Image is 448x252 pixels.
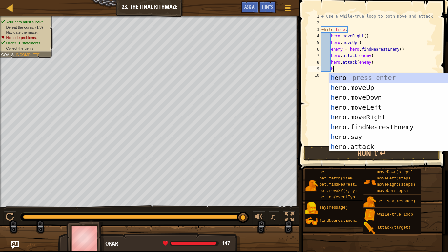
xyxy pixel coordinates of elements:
[6,20,45,24] span: Your hero must survive.
[252,211,265,224] button: Adjust volume
[3,211,16,224] button: Ctrl + P: Play
[308,59,321,66] div: 8
[1,19,49,25] li: Your hero must survive.
[14,52,16,57] span: :
[305,215,318,227] img: portrait.png
[308,52,321,59] div: 7
[6,30,38,34] span: Navigate the maze.
[11,241,19,249] button: Ask AI
[308,26,321,33] div: 3
[377,212,413,217] span: while-true loop
[105,240,235,248] div: Okar
[308,39,321,46] div: 5
[319,182,383,187] span: pet.findNearestByType(type)
[1,30,49,35] li: Navigate the maze.
[222,239,230,247] span: 147
[308,20,321,26] div: 2
[305,179,318,192] img: portrait.png
[6,25,43,29] span: Defeat the ogres. (1/3)
[1,46,49,51] li: Collect the gems.
[377,170,413,175] span: moveDown(steps)
[305,202,318,214] img: portrait.png
[308,33,321,39] div: 4
[319,170,327,175] span: pet
[6,35,37,40] span: No code problems.
[308,13,321,20] div: 1
[377,189,408,193] span: moveUp(steps)
[319,195,381,199] span: pet.on(eventType, handler)
[6,41,41,45] span: Under 10 statements.
[303,146,440,161] button: Run ⇧↵
[1,35,49,40] li: No code problems.
[262,4,273,10] span: Hints
[363,196,376,208] img: portrait.png
[377,176,413,181] span: moveLeft(steps)
[377,199,415,204] span: pet.say(message)
[283,211,296,224] button: Toggle fullscreen
[16,52,40,57] span: Incomplete
[6,46,35,50] span: Collect the gems.
[308,66,321,72] div: 9
[1,40,49,46] li: Under 10 statements.
[269,211,280,224] button: ♫
[319,189,357,193] span: pet.moveXY(x, y)
[163,241,230,246] div: health: 147 / 151
[319,219,362,223] span: findNearestEnemy()
[377,182,415,187] span: moveRight(steps)
[377,225,411,230] span: attack(target)
[319,205,348,210] span: say(message)
[308,46,321,52] div: 6
[363,209,376,221] img: portrait.png
[241,1,259,13] button: Ask AI
[279,1,296,17] button: Show game menu
[244,4,255,10] span: Ask AI
[319,176,355,181] span: pet.fetch(item)
[1,25,49,30] li: Defeat the ogres.
[308,72,321,79] div: 10
[363,222,376,234] img: portrait.png
[1,52,14,57] span: Goals
[270,212,276,222] span: ♫
[363,176,376,189] img: portrait.png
